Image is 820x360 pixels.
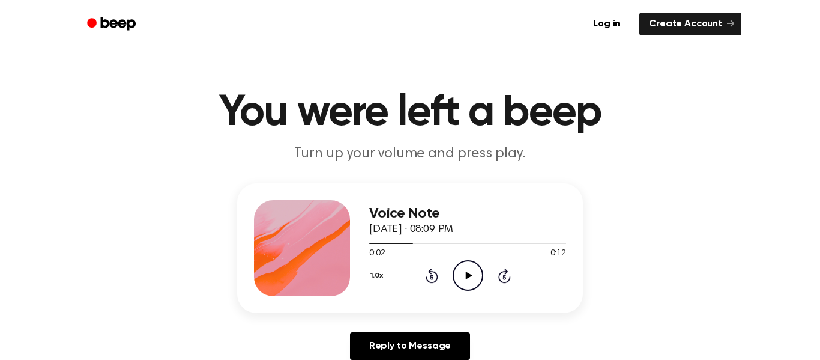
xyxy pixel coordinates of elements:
span: [DATE] · 08:09 PM [369,224,453,235]
h3: Voice Note [369,206,566,222]
button: 1.0x [369,266,387,286]
a: Log in [581,10,632,38]
a: Reply to Message [350,332,470,360]
a: Beep [79,13,146,36]
p: Turn up your volume and press play. [179,144,641,164]
a: Create Account [639,13,741,35]
span: 0:12 [550,248,566,260]
h1: You were left a beep [103,91,717,135]
span: 0:02 [369,248,385,260]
